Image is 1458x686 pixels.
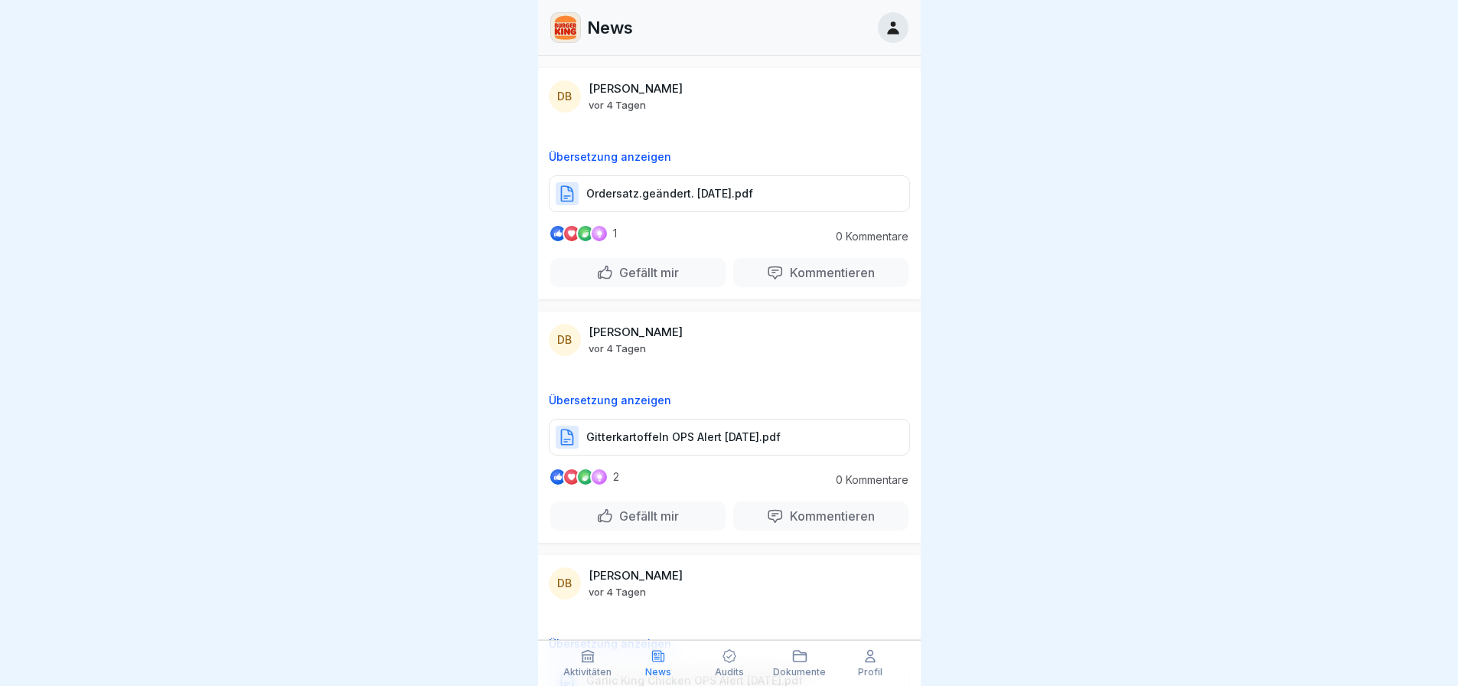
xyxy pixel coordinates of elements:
[613,471,619,483] p: 2
[549,436,910,452] a: Gitterkartoffeln OPS Alert [DATE].pdf
[549,567,581,599] div: DB
[858,667,882,678] p: Profil
[589,569,683,583] p: [PERSON_NAME]
[589,586,646,598] p: vor 4 Tagen
[824,230,908,243] p: 0 Kommentare
[773,667,826,678] p: Dokumente
[549,151,910,163] p: Übersetzung anzeigen
[586,430,781,445] p: Gitterkartoffeln OPS Alert [DATE].pdf
[824,474,908,486] p: 0 Kommentare
[587,18,633,38] p: News
[613,508,679,524] p: Gefällt mir
[549,324,581,356] div: DB
[549,394,910,407] p: Übersetzung anzeigen
[549,80,581,113] div: DB
[613,265,679,280] p: Gefällt mir
[589,99,646,111] p: vor 4 Tagen
[589,325,683,339] p: [PERSON_NAME]
[551,13,580,42] img: w2f18lwxr3adf3talrpwf6id.png
[589,82,683,96] p: [PERSON_NAME]
[613,227,617,240] p: 1
[589,342,646,354] p: vor 4 Tagen
[586,186,753,201] p: Ordersatz.geändert. [DATE].pdf
[784,265,875,280] p: Kommentieren
[784,508,875,524] p: Kommentieren
[715,667,744,678] p: Audits
[549,638,910,650] p: Übersetzung anzeigen
[645,667,671,678] p: News
[563,667,612,678] p: Aktivitäten
[549,193,910,208] a: Ordersatz.geändert. [DATE].pdf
